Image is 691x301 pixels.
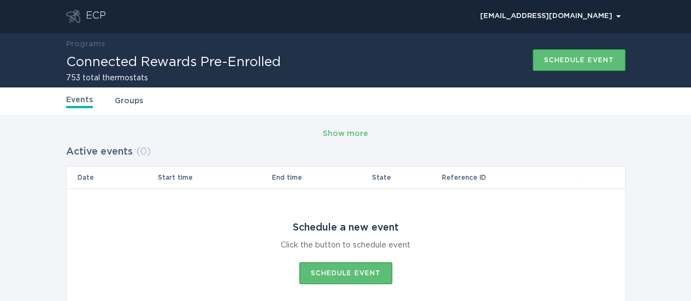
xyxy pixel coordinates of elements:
div: Popover menu [475,8,625,25]
button: Schedule event [533,49,625,71]
a: Groups [115,95,143,107]
div: ECP [86,10,106,23]
h2: Active events [66,142,133,162]
th: Date [67,167,158,188]
h2: 753 total thermostats [66,74,281,82]
tr: Table Headers [67,167,625,188]
a: Events [66,94,93,108]
a: Programs [66,40,105,48]
div: Show more [323,128,368,140]
div: [EMAIL_ADDRESS][DOMAIN_NAME] [480,13,621,20]
button: Open user account details [475,8,625,25]
div: Schedule a new event [293,222,399,234]
th: End time [271,167,371,188]
button: Schedule event [299,262,392,284]
div: Click the button to schedule event [281,239,410,251]
th: Start time [157,167,271,188]
th: Reference ID [441,167,581,188]
div: Schedule event [544,57,614,63]
button: Go to dashboard [66,10,80,23]
th: State [371,167,441,188]
h1: Connected Rewards Pre-Enrolled [66,56,281,69]
button: Show more [323,126,368,142]
span: ( 0 ) [136,147,151,157]
div: Schedule event [311,270,381,276]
